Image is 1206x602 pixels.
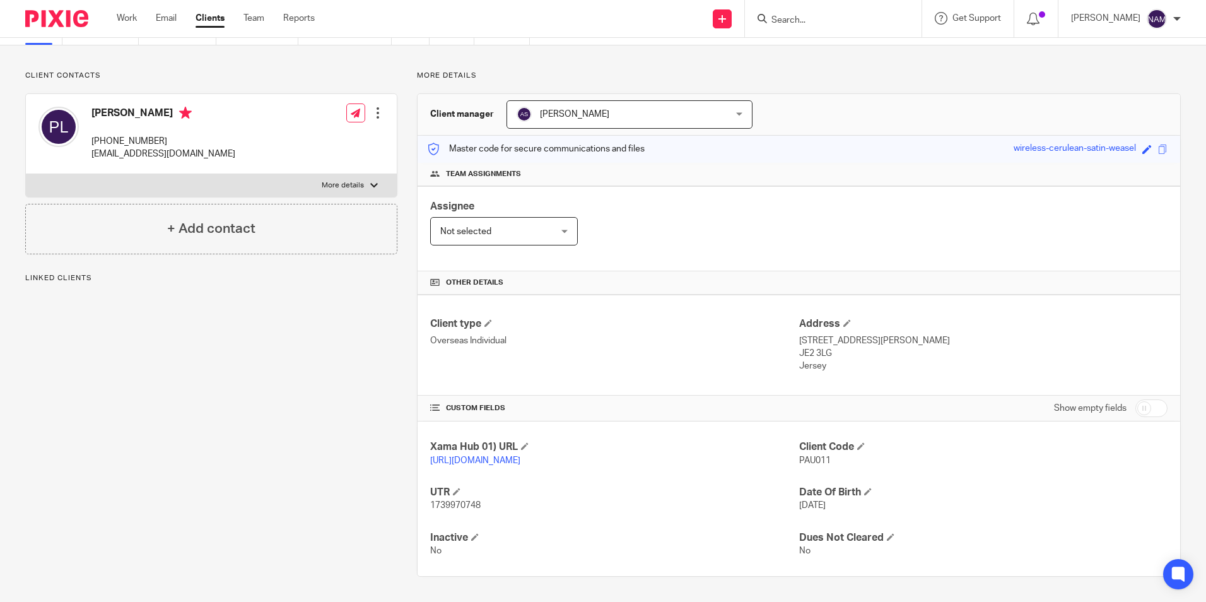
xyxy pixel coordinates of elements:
a: Email [156,12,177,25]
p: [STREET_ADDRESS][PERSON_NAME] [799,334,1168,347]
a: [URL][DOMAIN_NAME] [430,456,520,465]
a: Work [117,12,137,25]
h4: Xama Hub 01) URL [430,440,799,454]
img: Pixie [25,10,88,27]
h4: Inactive [430,531,799,545]
a: Clients [196,12,225,25]
img: svg%3E [517,107,532,122]
h4: Client Code [799,440,1168,454]
h4: + Add contact [167,219,255,239]
a: Reports [283,12,315,25]
span: Team assignments [446,169,521,179]
p: JE2 3LG [799,347,1168,360]
span: 1739970748 [430,501,481,510]
span: Get Support [952,14,1001,23]
h4: [PERSON_NAME] [91,107,235,122]
h4: Dues Not Cleared [799,531,1168,545]
span: [DATE] [799,501,826,510]
input: Search [770,15,884,27]
p: [EMAIL_ADDRESS][DOMAIN_NAME] [91,148,235,160]
h4: Address [799,317,1168,331]
h4: Client type [430,317,799,331]
div: wireless-cerulean-satin-weasel [1014,142,1136,156]
i: Primary [179,107,192,119]
span: No [430,546,442,555]
h4: CUSTOM FIELDS [430,403,799,413]
span: Assignee [430,201,474,211]
span: No [799,546,811,555]
a: Team [243,12,264,25]
h3: Client manager [430,108,494,121]
span: PAU011 [799,456,831,465]
p: [PHONE_NUMBER] [91,135,235,148]
img: svg%3E [38,107,79,147]
p: Jersey [799,360,1168,372]
span: [PERSON_NAME] [540,110,609,119]
p: More details [322,180,364,191]
h4: UTR [430,486,799,499]
p: Master code for secure communications and files [427,143,645,155]
span: Not selected [440,227,491,236]
p: Linked clients [25,273,397,283]
h4: Date Of Birth [799,486,1168,499]
p: [PERSON_NAME] [1071,12,1140,25]
p: More details [417,71,1181,81]
p: Overseas Individual [430,334,799,347]
img: svg%3E [1147,9,1167,29]
label: Show empty fields [1054,402,1127,415]
p: Client contacts [25,71,397,81]
span: Other details [446,278,503,288]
